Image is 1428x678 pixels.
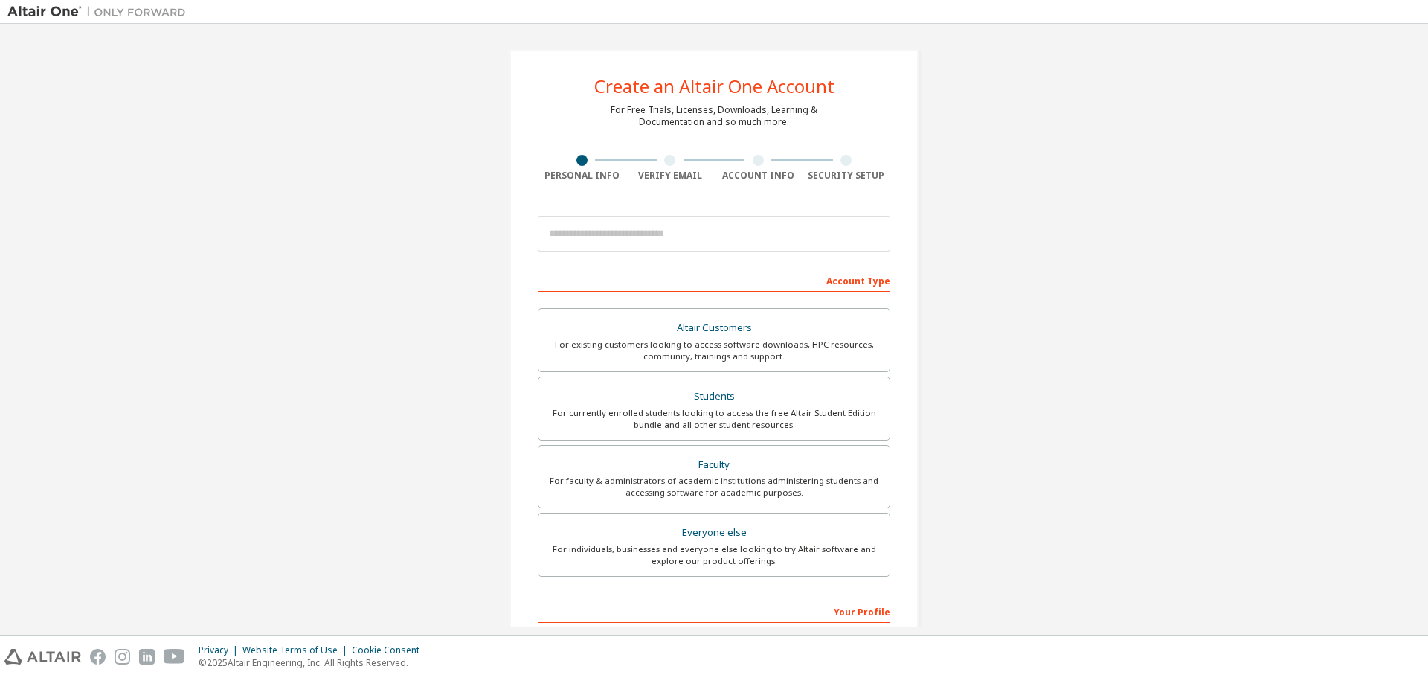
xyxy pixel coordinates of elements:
div: Account Info [714,170,803,182]
div: Faculty [547,455,881,476]
div: Your Profile [538,599,890,623]
div: Personal Info [538,170,626,182]
p: © 2025 Altair Engineering, Inc. All Rights Reserved. [199,656,428,669]
div: Verify Email [626,170,715,182]
div: Altair Customers [547,318,881,339]
img: instagram.svg [115,649,130,665]
img: altair_logo.svg [4,649,81,665]
div: For currently enrolled students looking to access the free Altair Student Edition bundle and all ... [547,407,881,431]
div: Cookie Consent [352,645,428,656]
div: For existing customers looking to access software downloads, HPC resources, community, trainings ... [547,339,881,362]
div: Everyone else [547,522,881,543]
div: Website Terms of Use [242,645,352,656]
div: Security Setup [803,170,891,182]
div: Privacy [199,645,242,656]
img: facebook.svg [90,649,106,665]
div: Students [547,386,881,407]
div: For faculty & administrators of academic institutions administering students and accessing softwa... [547,475,881,499]
div: Create an Altair One Account [594,77,834,95]
div: For Free Trials, Licenses, Downloads, Learning & Documentation and so much more. [611,104,817,128]
img: youtube.svg [164,649,185,665]
div: For individuals, businesses and everyone else looking to try Altair software and explore our prod... [547,543,881,567]
img: Altair One [7,4,193,19]
div: Account Type [538,268,890,292]
img: linkedin.svg [139,649,155,665]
